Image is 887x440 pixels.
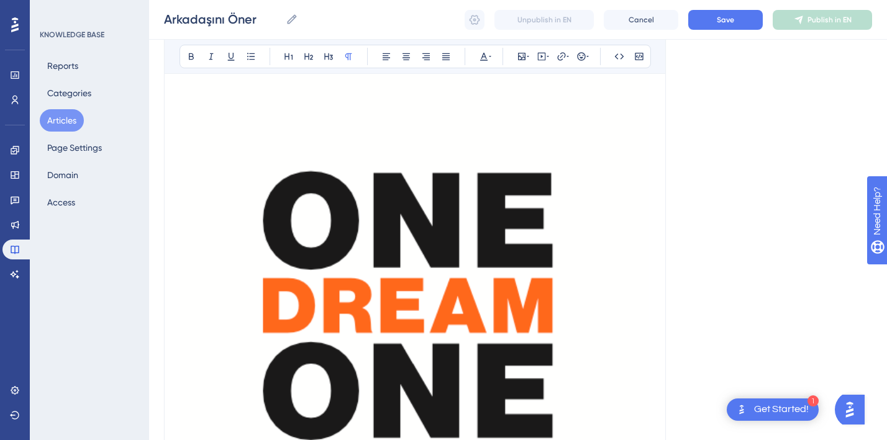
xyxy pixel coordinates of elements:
[494,10,594,30] button: Unpublish in EN
[629,15,654,25] span: Cancel
[40,30,104,40] div: KNOWLEDGE BASE
[604,10,678,30] button: Cancel
[29,3,78,18] span: Need Help?
[40,137,109,159] button: Page Settings
[40,164,86,186] button: Domain
[40,55,86,77] button: Reports
[754,403,809,416] div: Get Started!
[807,395,819,406] div: 1
[773,10,872,30] button: Publish in EN
[807,15,852,25] span: Publish in EN
[517,15,571,25] span: Unpublish in EN
[40,191,83,213] button: Access
[734,402,749,417] img: launcher-image-alternative-text
[40,82,99,104] button: Categories
[835,391,872,428] iframe: UserGuiding AI Assistant Launcher
[164,11,281,28] input: Article Name
[727,398,819,421] div: Open Get Started! checklist, remaining modules: 1
[688,10,763,30] button: Save
[40,109,84,132] button: Articles
[717,15,734,25] span: Save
